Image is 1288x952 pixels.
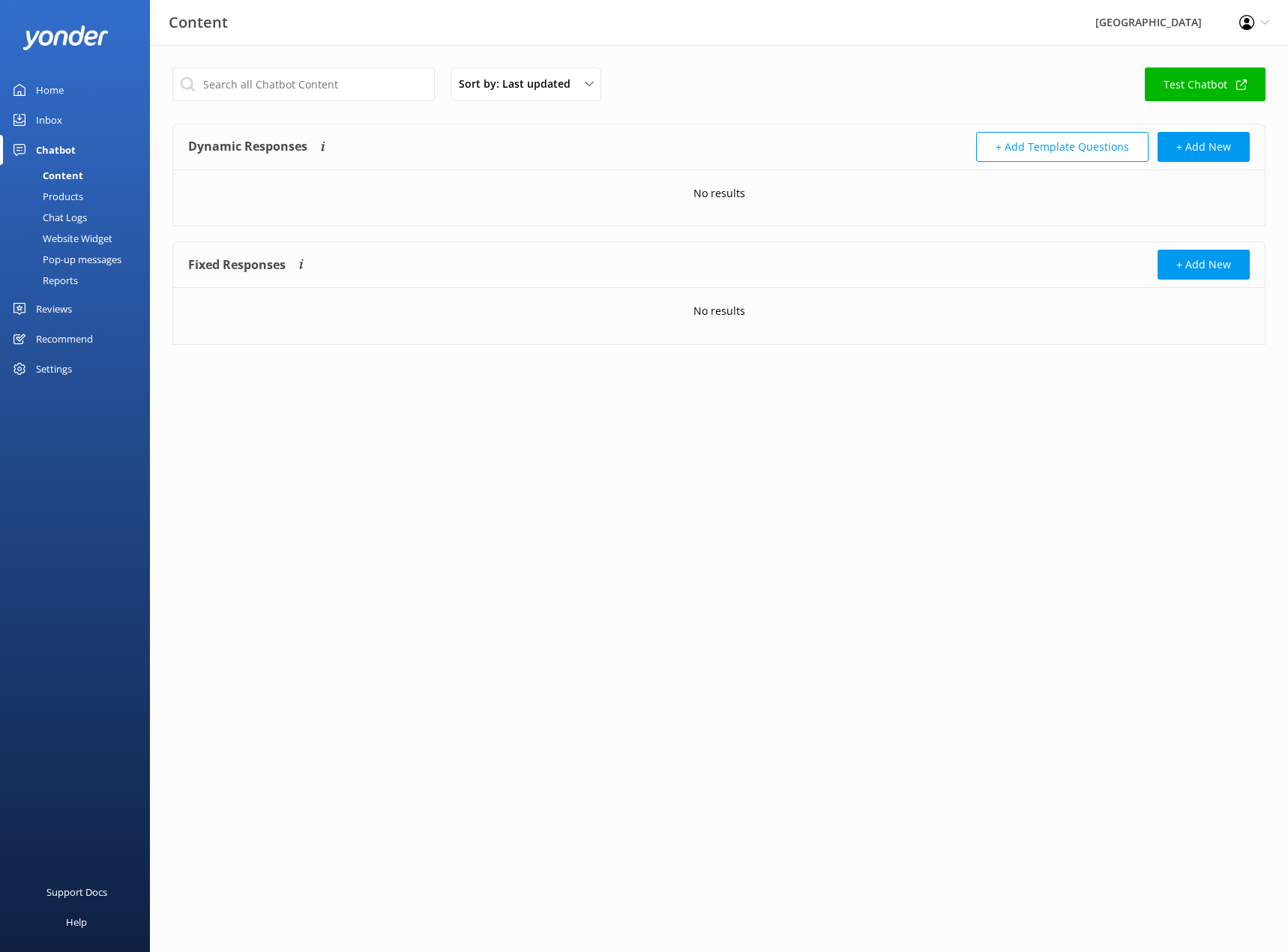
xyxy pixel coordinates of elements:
a: Chat Logs [9,207,150,228]
div: Reviews [36,294,72,324]
a: Test Chatbot [1145,67,1266,101]
button: + Add New [1158,132,1250,162]
div: Chat Logs [9,207,87,228]
button: + Add New [1158,250,1250,280]
div: Pop-up messages [9,249,121,270]
h3: Content [169,10,228,34]
a: Content [9,165,150,186]
div: Home [36,75,64,105]
p: No results [693,303,745,319]
h4: Fixed Responses [188,250,286,280]
span: Sort by: Last updated [459,76,580,92]
button: + Add Template Questions [976,132,1149,162]
div: Help [66,907,87,937]
img: yonder-white-logo.png [22,25,109,50]
div: Chatbot [36,135,76,165]
div: Inbox [36,105,62,135]
div: Recommend [36,324,93,354]
div: Website Widget [9,228,112,249]
div: Settings [36,354,72,384]
div: Products [9,186,83,207]
a: Reports [9,270,150,291]
div: Support Docs [46,877,107,907]
input: Search all Chatbot Content [172,67,435,101]
a: Pop-up messages [9,249,150,270]
h4: Dynamic Responses [188,132,307,162]
a: Website Widget [9,228,150,249]
a: Products [9,186,150,207]
p: No results [693,185,745,202]
div: Content [9,165,83,186]
div: Reports [9,270,78,291]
